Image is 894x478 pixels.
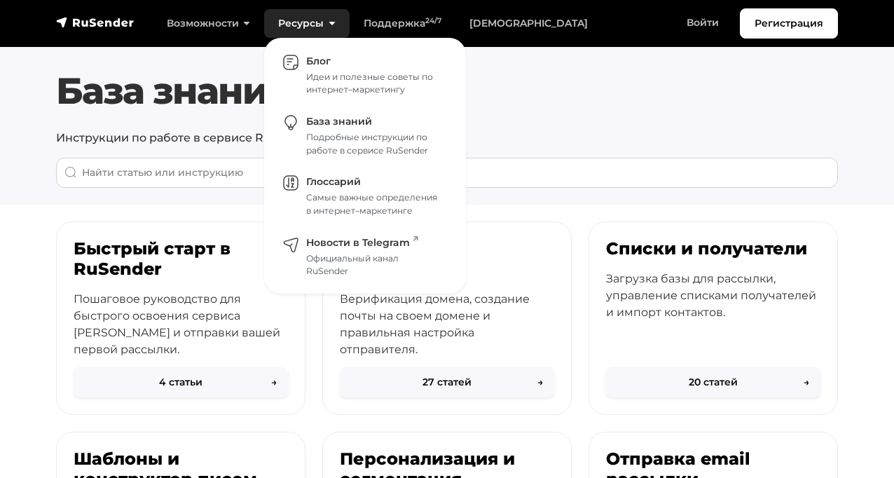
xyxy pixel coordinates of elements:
span: → [271,375,277,390]
input: When autocomplete results are available use up and down arrows to review and enter to go to the d... [56,158,838,188]
span: → [804,375,809,390]
button: 20 статей→ [606,367,820,397]
p: Пошаговое руководство для быстрого освоения сервиса [PERSON_NAME] и отправки вашей первой рассылки. [74,291,288,358]
p: Инструкции по работе в сервисе RuSender [56,130,838,146]
h3: Быстрый старт в RuSender [74,239,288,280]
a: Новости в Telegram Официальный канал RuSender [271,226,459,287]
img: Поиск [64,166,77,179]
sup: 24/7 [425,16,441,25]
a: Ресурсы [264,9,349,38]
a: Блог Идеи и полезные советы по интернет–маркетингу [271,45,459,105]
a: Возможности [153,9,264,38]
a: [DEMOGRAPHIC_DATA] [455,9,602,38]
div: Идеи и полезные советы по интернет–маркетингу [306,71,442,97]
h3: Списки и получатели [606,239,820,259]
a: Войти [673,8,733,37]
button: 4 статьи→ [74,367,288,397]
a: Регистрация [740,8,838,39]
span: Глоссарий [306,175,361,188]
a: Домены и отправители Верификация домена, создание почты на своем домене и правильная настройка от... [322,221,572,415]
img: RuSender [56,15,135,29]
a: Поддержка24/7 [350,9,455,38]
button: 27 статей→ [340,367,554,397]
div: Подробные инструкции по работе в сервисе RuSender [306,131,442,157]
div: Официальный канал RuSender [306,252,442,278]
a: Глоссарий Самые важные определения в интернет–маркетинге [271,166,459,226]
a: Быстрый старт в RuSender Пошаговое руководство для быстрого освоения сервиса [PERSON_NAME] и отпр... [56,221,305,415]
h1: База знаний [56,69,838,113]
a: База знаний Подробные инструкции по работе в сервисе RuSender [271,105,459,165]
p: Верификация домена, создание почты на своем домене и правильная настройка отправителя. [340,291,554,358]
span: Блог [306,55,331,67]
span: База знаний [306,115,372,128]
p: Загрузка базы для рассылки, управление списками получателей и импорт контактов. [606,271,820,321]
span: Новости в Telegram [306,236,418,249]
span: → [537,375,543,390]
div: Самые важные определения в интернет–маркетинге [306,191,442,217]
a: Списки и получатели Загрузка базы для рассылки, управление списками получателей и импорт контакто... [589,221,838,415]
